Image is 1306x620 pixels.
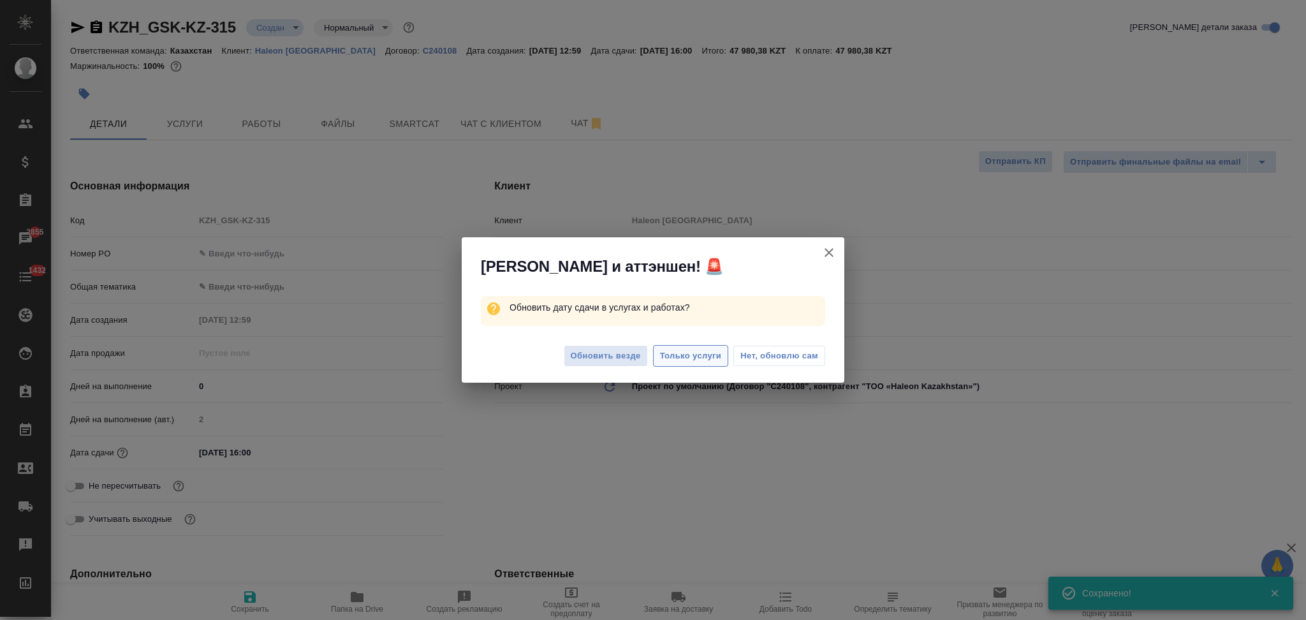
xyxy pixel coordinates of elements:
[740,350,818,362] span: Нет, обновлю сам
[653,345,729,367] button: Только услуги
[564,345,648,367] button: Обновить везде
[481,256,724,277] span: [PERSON_NAME] и аттэншен! 🚨
[660,349,722,364] span: Только услуги
[733,346,825,366] button: Нет, обновлю сам
[510,296,825,319] p: Обновить дату сдачи в услугах и работах?
[571,349,641,364] span: Обновить везде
